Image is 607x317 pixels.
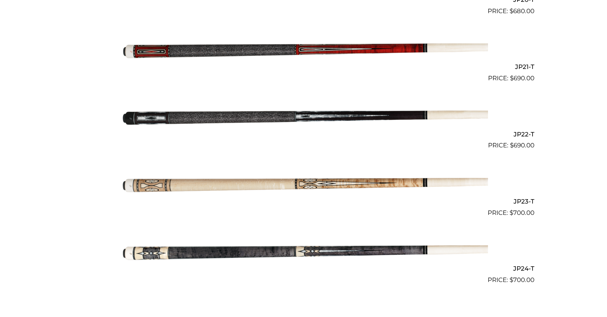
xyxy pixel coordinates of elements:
[510,276,534,283] bdi: 700.00
[510,142,534,149] bdi: 690.00
[73,153,534,217] a: JP23-T $700.00
[510,209,534,216] bdi: 700.00
[73,86,534,150] a: JP22-T $690.00
[510,209,513,216] span: $
[510,7,513,15] span: $
[510,142,514,149] span: $
[73,262,534,275] h2: JP24-T
[510,276,513,283] span: $
[510,74,514,82] span: $
[119,221,488,282] img: JP24-T
[119,153,488,214] img: JP23-T
[73,221,534,285] a: JP24-T $700.00
[73,19,534,83] a: JP21-T $690.00
[510,74,534,82] bdi: 690.00
[119,86,488,147] img: JP22-T
[73,127,534,141] h2: JP22-T
[73,60,534,74] h2: JP21-T
[510,7,534,15] bdi: 680.00
[73,194,534,208] h2: JP23-T
[119,19,488,80] img: JP21-T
